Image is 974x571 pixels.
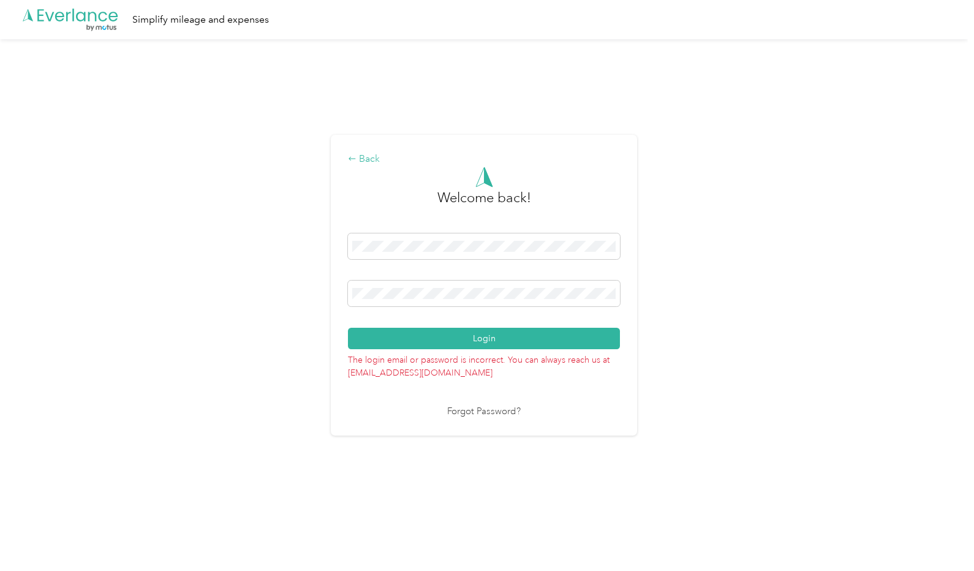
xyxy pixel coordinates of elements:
[447,405,521,419] a: Forgot Password?
[348,152,620,167] div: Back
[132,12,269,28] div: Simplify mileage and expenses
[348,328,620,349] button: Login
[348,349,620,379] p: The login email or password is incorrect. You can always reach us at [EMAIL_ADDRESS][DOMAIN_NAME]
[437,187,531,221] h3: greeting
